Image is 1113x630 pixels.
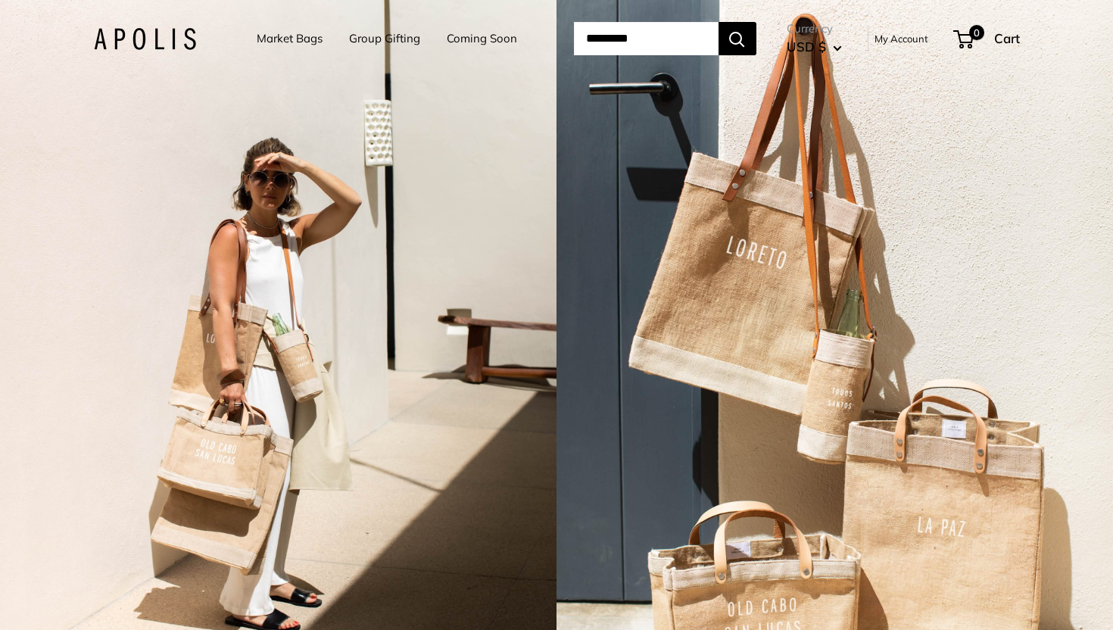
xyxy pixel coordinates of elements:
[94,28,196,50] img: Apolis
[874,30,928,48] a: My Account
[257,28,323,49] a: Market Bags
[968,25,984,40] span: 0
[787,35,842,59] button: USD $
[574,22,719,55] input: Search...
[955,27,1020,51] a: 0 Cart
[349,28,420,49] a: Group Gifting
[994,30,1020,46] span: Cart
[787,39,826,55] span: USD $
[447,28,517,49] a: Coming Soon
[787,18,842,39] span: Currency
[719,22,756,55] button: Search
